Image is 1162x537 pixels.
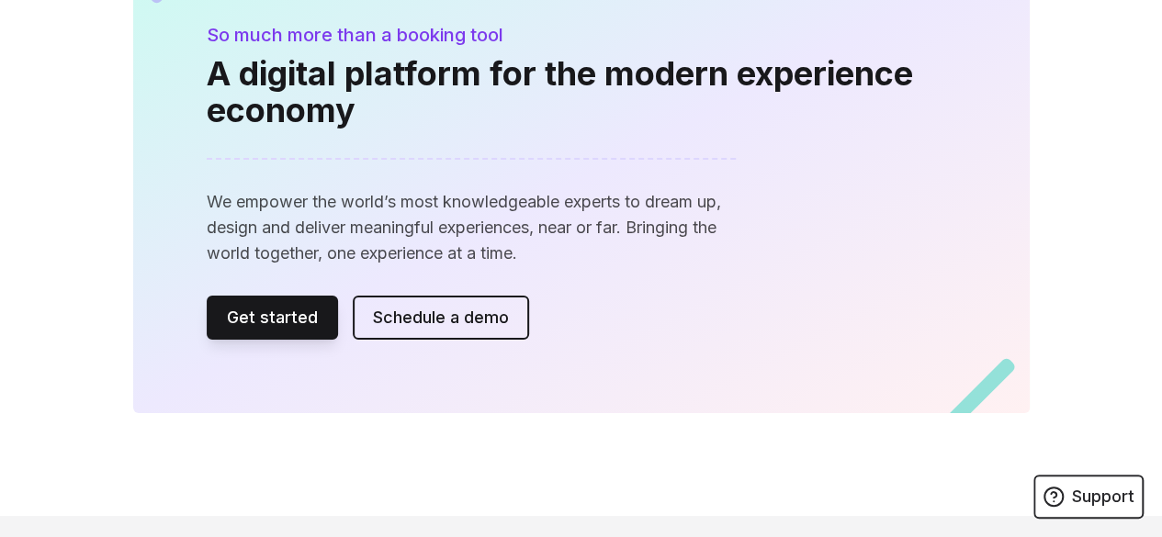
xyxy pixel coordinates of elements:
span: a booking tool [381,24,503,46]
p: We empower the world’s most knowledgeable experts to dream up, design and deliver meaningful expe... [207,158,736,266]
span: Support [1072,484,1134,509]
a: Get started [207,296,338,340]
a: Support [1033,475,1144,519]
a: Schedule a demo [353,296,529,340]
h3: A digital platform for the modern experience economy [207,55,956,129]
p: So much more than [207,22,956,48]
